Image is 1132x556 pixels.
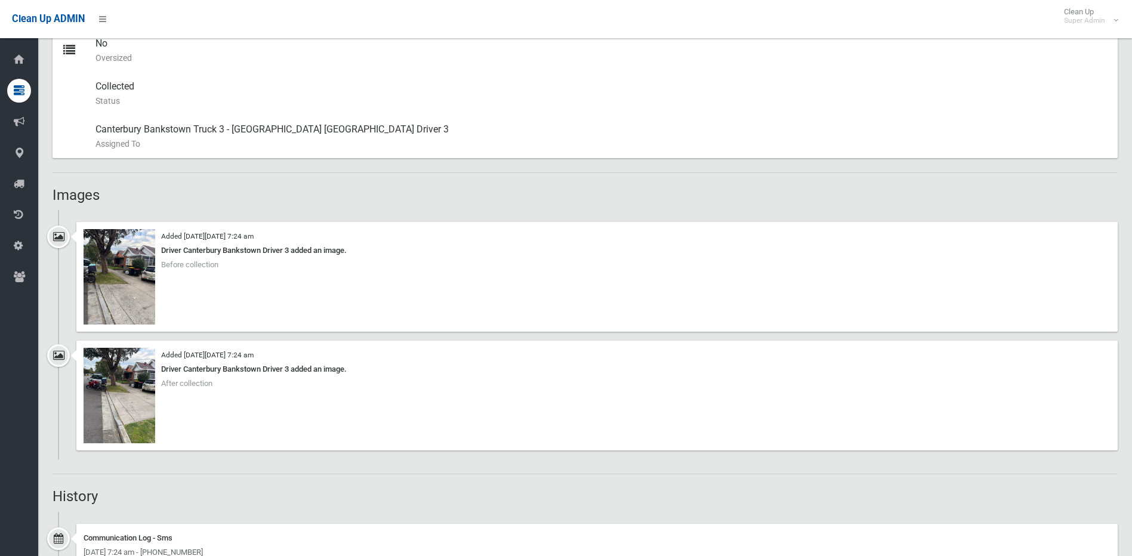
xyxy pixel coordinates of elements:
[84,531,1111,545] div: Communication Log - Sms
[12,13,85,24] span: Clean Up ADMIN
[1058,7,1117,25] span: Clean Up
[53,187,1118,203] h2: Images
[161,351,254,359] small: Added [DATE][DATE] 7:24 am
[95,94,1108,108] small: Status
[84,229,155,325] img: image.jpg
[161,379,212,388] span: After collection
[95,72,1108,115] div: Collected
[95,29,1108,72] div: No
[95,137,1108,151] small: Assigned To
[95,51,1108,65] small: Oversized
[84,243,1111,258] div: Driver Canterbury Bankstown Driver 3 added an image.
[161,232,254,240] small: Added [DATE][DATE] 7:24 am
[84,362,1111,376] div: Driver Canterbury Bankstown Driver 3 added an image.
[53,489,1118,504] h2: History
[95,115,1108,158] div: Canterbury Bankstown Truck 3 - [GEOGRAPHIC_DATA] [GEOGRAPHIC_DATA] Driver 3
[161,260,218,269] span: Before collection
[84,348,155,443] img: image.jpg
[1064,16,1105,25] small: Super Admin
